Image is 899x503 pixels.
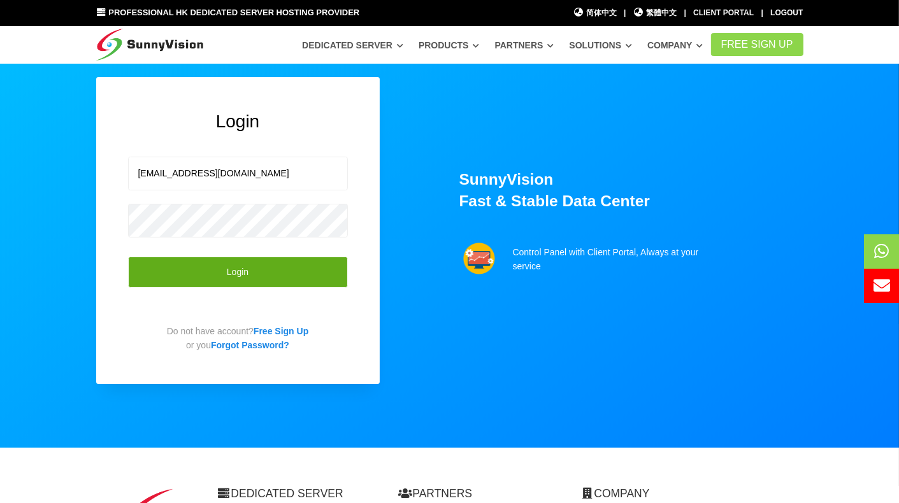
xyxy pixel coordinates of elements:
a: Logout [770,8,803,17]
a: Dedicated Server [302,34,403,57]
a: Free Sign Up [254,326,308,336]
span: Professional HK Dedicated Server Hosting Provider [108,8,359,17]
li: | [624,7,626,19]
h2: Company [580,486,803,502]
a: Solutions [569,34,632,57]
input: Email [128,157,348,190]
h1: SunnyVision Fast & Stable Data Center [459,169,803,213]
p: Do not have account? or you [128,324,348,353]
h2: Dedicated Server [217,486,380,502]
li: | [684,7,686,19]
li: | [761,7,763,19]
a: FREE Sign Up [711,33,803,56]
h2: Partners [399,486,561,502]
div: Client Portal [693,7,754,19]
img: support.png [463,243,495,274]
a: Company [647,34,703,57]
p: Control Panel with Client Portal, Always at your service [513,245,713,274]
a: Partners [495,34,554,57]
button: Login [128,257,348,288]
a: 简体中文 [573,7,617,19]
h2: Login [128,109,348,134]
a: Forgot Password? [211,340,289,350]
a: Products [419,34,480,57]
a: 繁體中文 [633,7,677,19]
